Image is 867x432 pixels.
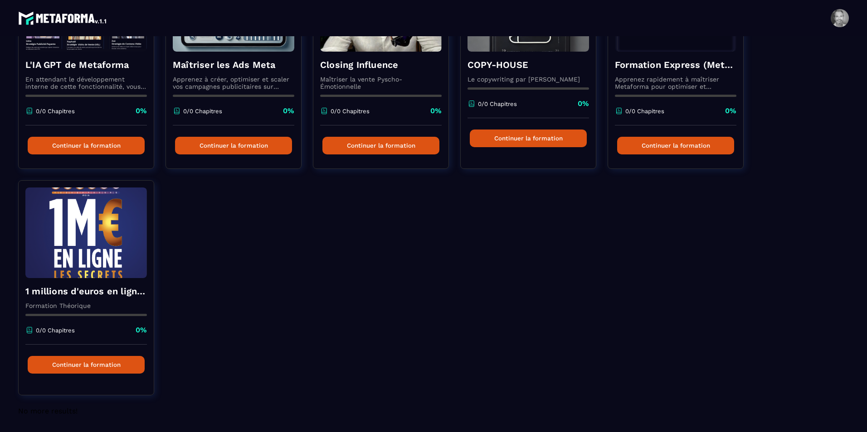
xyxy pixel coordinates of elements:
[136,106,147,116] p: 0%
[183,108,222,115] p: 0/0 Chapitres
[173,58,294,71] h4: Maîtriser les Ads Meta
[25,302,147,309] p: Formation Théorique
[331,108,370,115] p: 0/0 Chapitres
[18,180,166,407] a: formation-background1 millions d'euros en ligne les secretsFormation Théorique0/0 Chapitres0%Cont...
[18,9,108,27] img: logo
[136,325,147,335] p: 0%
[578,99,589,109] p: 0%
[36,108,75,115] p: 0/0 Chapitres
[430,106,442,116] p: 0%
[617,137,734,154] button: Continuer la formation
[615,58,736,71] h4: Formation Express (Metaforma)
[320,58,442,71] h4: Closing Influence
[468,76,589,83] p: Le copywriting par [PERSON_NAME]
[25,285,147,298] h4: 1 millions d'euros en ligne les secrets
[470,130,587,147] button: Continuer la formation
[625,108,664,115] p: 0/0 Chapitres
[28,137,145,154] button: Continuer la formation
[18,407,78,415] span: No more results!
[320,76,442,90] p: Maîtriser la vente Pyscho-Émotionnelle
[28,356,145,374] button: Continuer la formation
[615,76,736,90] p: Apprenez rapidement à maîtriser Metaforma pour optimiser et automatiser votre business. 🚀
[25,187,147,278] img: formation-background
[468,58,589,71] h4: COPY-HOUSE
[25,76,147,90] p: En attendant le développement interne de cette fonctionnalité, vous pouvez déjà l’utiliser avec C...
[25,58,147,71] h4: L'IA GPT de Metaforma
[478,101,517,107] p: 0/0 Chapitres
[725,106,736,116] p: 0%
[173,76,294,90] p: Apprenez à créer, optimiser et scaler vos campagnes publicitaires sur Facebook et Instagram.
[36,327,75,334] p: 0/0 Chapitres
[322,137,439,154] button: Continuer la formation
[283,106,294,116] p: 0%
[175,137,292,154] button: Continuer la formation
